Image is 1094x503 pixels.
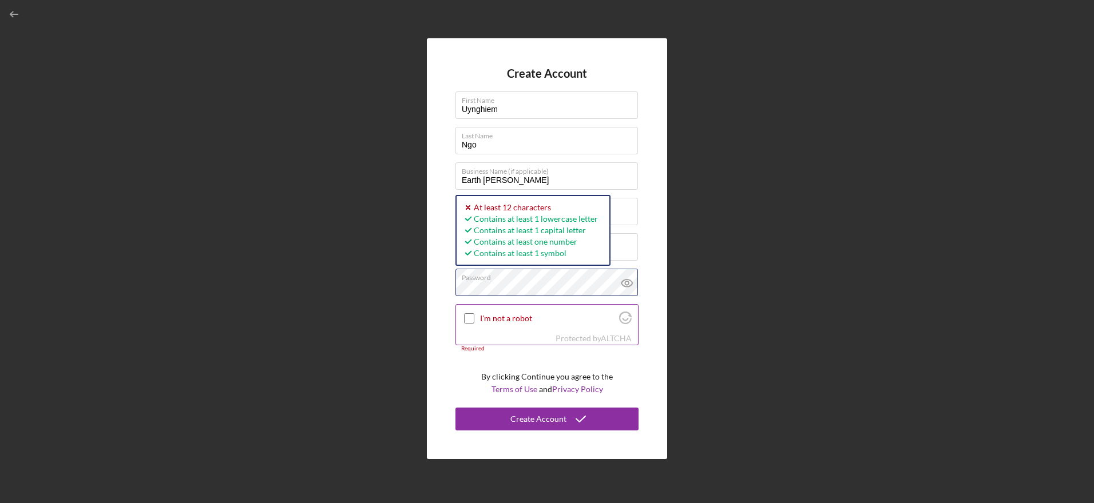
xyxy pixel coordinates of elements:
[455,345,639,352] div: Required
[507,67,587,80] h4: Create Account
[510,408,566,430] div: Create Account
[480,314,616,323] label: I'm not a robot
[462,269,638,282] label: Password
[491,384,537,394] a: Terms of Use
[462,202,598,213] div: At least 12 characters
[462,163,638,175] label: Business Name (if applicable)
[462,236,598,247] div: Contains at least one number
[462,127,638,140] label: Last Name
[455,408,639,430] button: Create Account
[601,333,632,343] a: Visit Altcha.org
[552,384,603,394] a: Privacy Policy
[462,213,598,225] div: Contains at least 1 lowercase letter
[556,334,632,343] div: Protected by
[619,316,632,326] a: Visit Altcha.org
[462,92,638,105] label: First Name
[481,370,613,396] p: By clicking Continue you agree to the and
[462,225,598,236] div: Contains at least 1 capital letter
[462,247,598,259] div: Contains at least 1 symbol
